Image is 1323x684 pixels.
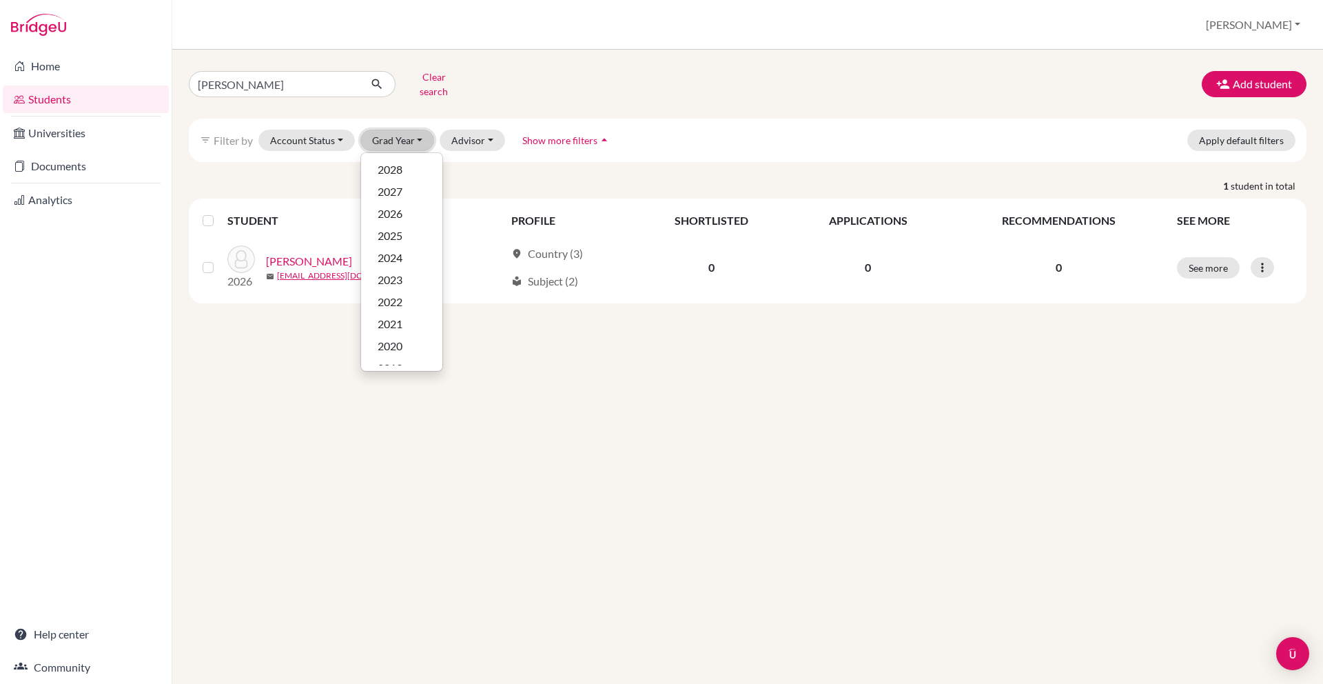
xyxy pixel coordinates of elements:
a: Home [3,52,169,80]
div: Country (3) [511,245,583,262]
th: APPLICATIONS [788,204,948,237]
p: 0 [957,259,1160,276]
a: Documents [3,152,169,180]
button: Show more filtersarrow_drop_up [511,130,623,151]
button: 2028 [361,159,442,181]
strong: 1 [1223,179,1231,193]
th: SHORTLISTED [635,204,788,237]
th: STUDENT [227,204,503,237]
button: Advisor [440,130,505,151]
span: Show more filters [522,134,597,146]
a: [PERSON_NAME] [266,253,352,270]
span: 2026 [378,205,402,222]
a: Help center [3,621,169,648]
button: 2023 [361,269,442,291]
span: 2027 [378,183,402,200]
span: 2022 [378,294,402,310]
button: 2021 [361,313,442,335]
span: local_library [511,276,522,287]
th: SEE MORE [1169,204,1301,237]
button: Grad Year [360,130,435,151]
a: Analytics [3,186,169,214]
a: Students [3,85,169,113]
span: mail [266,272,274,281]
span: 2028 [378,161,402,178]
button: Apply default filters [1187,130,1295,151]
div: Grad Year [360,152,443,372]
button: 2022 [361,291,442,313]
span: student in total [1231,179,1306,193]
span: Filter by [214,134,253,147]
a: Universities [3,119,169,147]
button: 2026 [361,203,442,225]
th: PROFILE [503,204,635,237]
span: 2019 [378,360,402,376]
button: 2020 [361,335,442,357]
button: Add student [1202,71,1306,97]
a: Community [3,654,169,681]
i: filter_list [200,134,211,145]
span: location_on [511,248,522,259]
img: Bridge-U [11,14,66,36]
i: arrow_drop_up [597,133,611,147]
button: Account Status [258,130,355,151]
span: 2020 [378,338,402,354]
p: 2026 [227,273,255,290]
input: Find student by name... [189,71,360,97]
button: See more [1177,257,1240,279]
button: 2024 [361,247,442,269]
button: Clear search [396,66,472,102]
span: 2024 [378,250,402,266]
button: [PERSON_NAME] [1200,12,1306,38]
a: [EMAIL_ADDRESS][DOMAIN_NAME] [277,270,416,282]
td: 0 [788,237,948,298]
img: Kang, Seoyeon [227,245,255,273]
span: 2023 [378,272,402,288]
th: RECOMMENDATIONS [949,204,1169,237]
span: 2021 [378,316,402,332]
div: Open Intercom Messenger [1276,637,1309,670]
td: 0 [635,237,788,298]
div: Subject (2) [511,273,578,290]
button: 2019 [361,357,442,379]
button: 2027 [361,181,442,203]
button: 2025 [361,225,442,247]
span: 2025 [378,228,402,244]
